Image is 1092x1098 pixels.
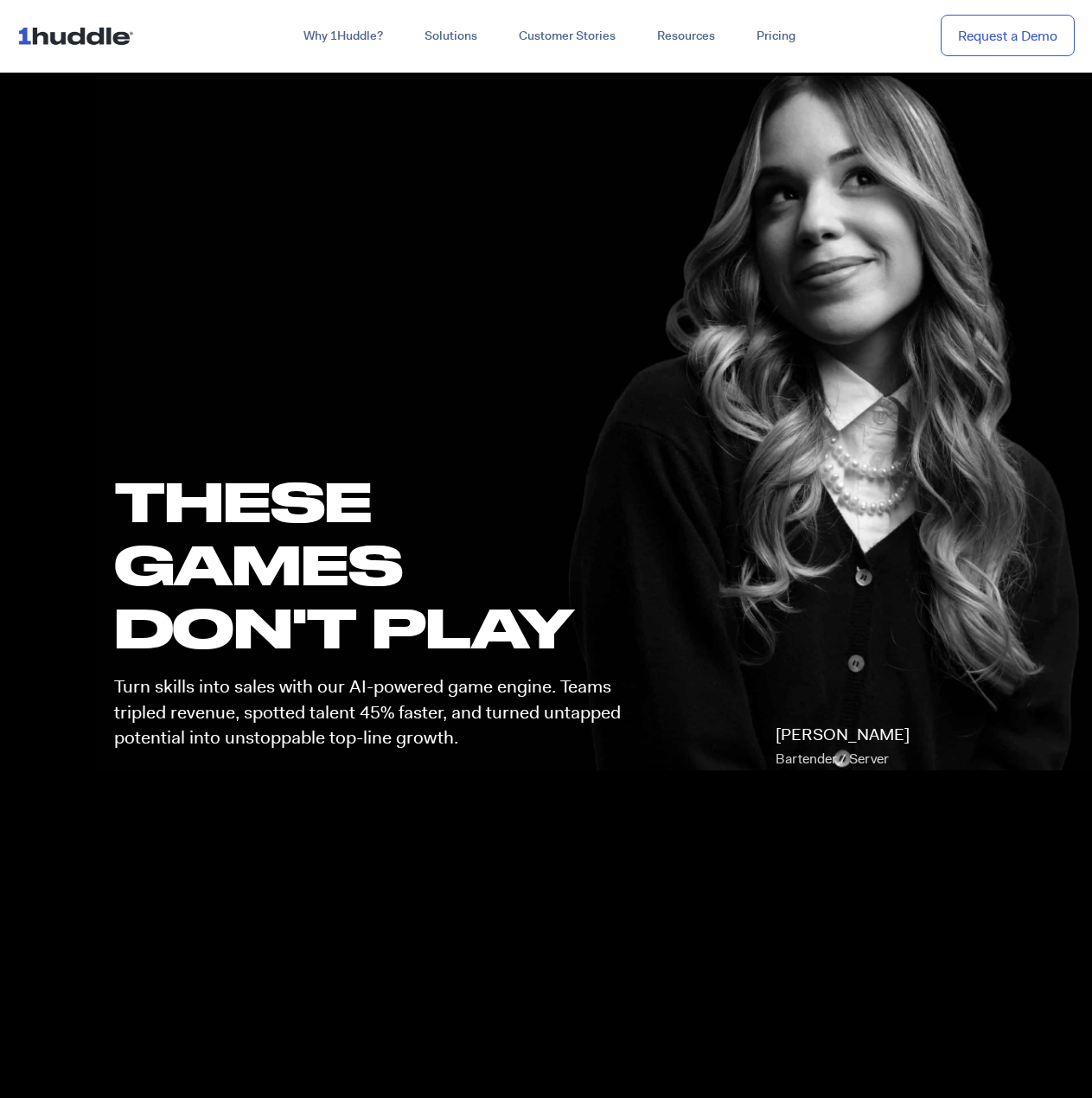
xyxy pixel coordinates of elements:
[636,21,736,52] a: Resources
[776,750,889,768] span: Bartender / Server
[404,21,498,52] a: Solutions
[736,21,816,52] a: Pricing
[17,19,141,52] img: ...
[941,15,1075,57] a: Request a Demo
[776,723,910,771] p: [PERSON_NAME]
[114,674,636,750] p: Turn skills into sales with our AI-powered game engine. Teams tripled revenue, spotted talent 45%...
[114,469,636,660] h1: these GAMES DON'T PLAY
[498,21,636,52] a: Customer Stories
[283,21,404,52] a: Why 1Huddle?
